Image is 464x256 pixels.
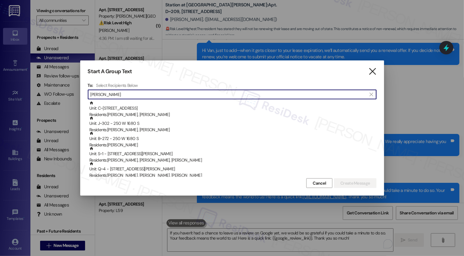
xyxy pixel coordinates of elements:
div: Unit: S~1 - [STREET_ADDRESS][PERSON_NAME] [89,146,376,164]
div: Unit: S~1 - [STREET_ADDRESS][PERSON_NAME]Residents:[PERSON_NAME], [PERSON_NAME], [PERSON_NAME] [88,146,376,162]
button: Create Message [334,178,376,188]
div: Residents: [PERSON_NAME], [PERSON_NAME], [PERSON_NAME] [89,157,376,163]
div: Unit: B~272 - 250 W 1680 SResidents:[PERSON_NAME] [88,131,376,146]
h4: Select Recipients Below [96,83,138,88]
div: Unit: Q~4 - [STREET_ADDRESS][PERSON_NAME]Residents:[PERSON_NAME], [PERSON_NAME], [PERSON_NAME] [88,162,376,177]
span: Cancel [313,180,326,186]
div: Residents: [PERSON_NAME] [89,142,376,148]
div: Residents: [PERSON_NAME], [PERSON_NAME] [89,111,376,118]
button: Clear text [366,90,376,99]
h3: To: [88,83,93,88]
div: Unit: J~302 - 250 W 1680 SResidents:[PERSON_NAME], [PERSON_NAME] [88,116,376,131]
div: Unit: C~[STREET_ADDRESS]Residents:[PERSON_NAME], [PERSON_NAME] [88,101,376,116]
input: Search for any contact or apartment [91,90,366,99]
div: Unit: Q~4 - [STREET_ADDRESS][PERSON_NAME] [89,162,376,179]
div: Unit: J~302 - 250 W 1680 S [89,116,376,133]
h3: Start A Group Text [88,68,132,75]
div: Residents: [PERSON_NAME], [PERSON_NAME], [PERSON_NAME] [89,172,376,179]
span: Create Message [340,180,370,186]
i:  [369,92,373,97]
div: Unit: B~272 - 250 W 1680 S [89,131,376,148]
i:  [368,68,376,75]
div: Unit: C~[STREET_ADDRESS] [89,101,376,118]
button: Cancel [306,178,332,188]
div: Residents: [PERSON_NAME], [PERSON_NAME] [89,127,376,133]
